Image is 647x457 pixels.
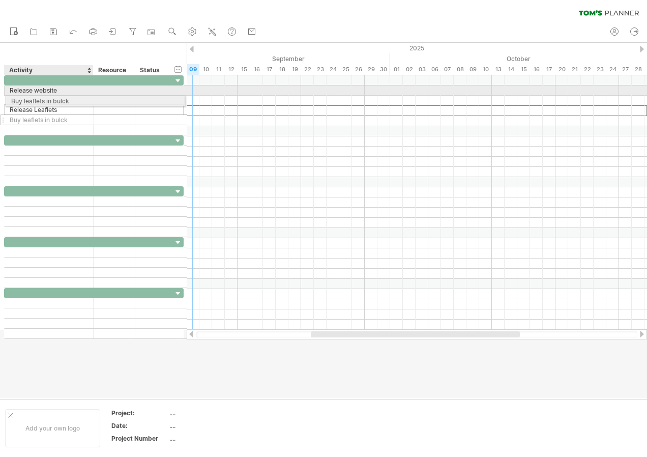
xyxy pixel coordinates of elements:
[339,64,352,75] div: Thursday, 25 September 2025
[555,64,568,75] div: Monday, 20 October 2025
[505,64,517,75] div: Tuesday, 14 October 2025
[377,64,390,75] div: Tuesday, 30 September 2025
[111,421,167,430] div: Date:
[111,409,167,417] div: Project:
[454,64,466,75] div: Wednesday, 8 October 2025
[212,64,225,75] div: Thursday, 11 September 2025
[250,64,263,75] div: Tuesday, 16 September 2025
[352,64,365,75] div: Friday, 26 September 2025
[416,64,428,75] div: Friday, 3 October 2025
[327,64,339,75] div: Wednesday, 24 September 2025
[441,64,454,75] div: Tuesday, 7 October 2025
[98,65,129,75] div: Resource
[238,64,250,75] div: Monday, 15 September 2025
[594,64,606,75] div: Thursday, 23 October 2025
[314,64,327,75] div: Tuesday, 23 September 2025
[530,64,543,75] div: Thursday, 16 October 2025
[169,409,255,417] div: ....
[466,64,479,75] div: Thursday, 9 October 2025
[111,434,167,443] div: Project Number
[10,85,88,95] div: Release website
[606,64,619,75] div: Friday, 24 October 2025
[619,64,632,75] div: Monday, 27 October 2025
[632,64,644,75] div: Tuesday, 28 October 2025
[199,64,212,75] div: Wednesday, 10 September 2025
[581,64,594,75] div: Wednesday, 22 October 2025
[9,65,87,75] div: Activity
[568,64,581,75] div: Tuesday, 21 October 2025
[110,53,390,64] div: September 2025
[390,64,403,75] div: Wednesday, 1 October 2025
[479,64,492,75] div: Friday, 10 October 2025
[5,409,100,447] div: Add your own logo
[187,64,199,75] div: Tuesday, 9 September 2025
[10,105,88,115] div: Release Leaflets
[288,64,301,75] div: Friday, 19 September 2025
[169,421,255,430] div: ....
[428,64,441,75] div: Monday, 6 October 2025
[225,64,238,75] div: Friday, 12 September 2025
[403,64,416,75] div: Thursday, 2 October 2025
[169,434,255,443] div: ....
[140,65,167,75] div: Status
[263,64,276,75] div: Wednesday, 17 September 2025
[365,64,377,75] div: Monday, 29 September 2025
[10,115,88,125] div: Buy leaflets in bulck
[301,64,314,75] div: Monday, 22 September 2025
[543,64,555,75] div: Friday, 17 October 2025
[276,64,288,75] div: Thursday, 18 September 2025
[517,64,530,75] div: Wednesday, 15 October 2025
[492,64,505,75] div: Monday, 13 October 2025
